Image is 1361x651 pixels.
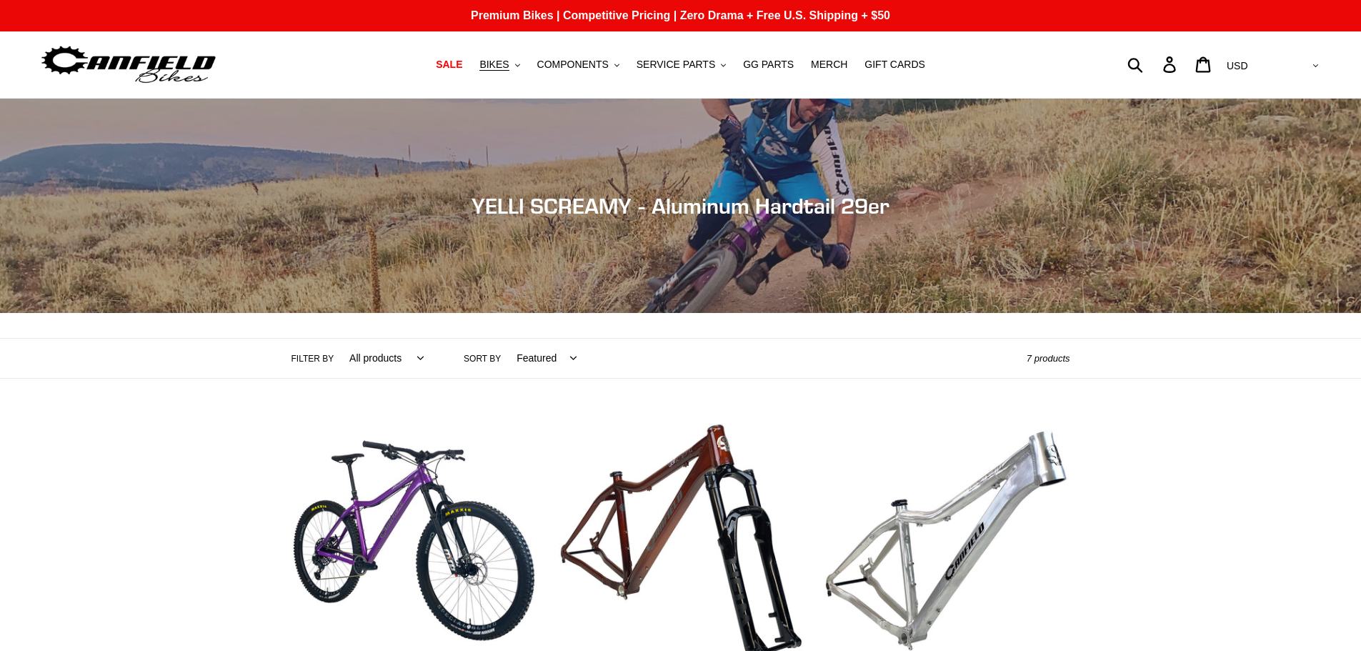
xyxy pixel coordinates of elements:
[743,59,794,71] span: GG PARTS
[637,59,715,71] span: SERVICE PARTS
[804,55,854,74] a: MERCH
[864,59,925,71] span: GIFT CARDS
[537,59,609,71] span: COMPONENTS
[291,352,334,365] label: Filter by
[39,42,218,87] img: Canfield Bikes
[464,352,501,365] label: Sort by
[472,193,889,219] span: YELLI SCREAMY - Aluminum Hardtail 29er
[629,55,733,74] button: SERVICE PARTS
[479,59,509,71] span: BIKES
[811,59,847,71] span: MERCH
[530,55,627,74] button: COMPONENTS
[736,55,801,74] a: GG PARTS
[436,59,462,71] span: SALE
[1135,49,1172,80] input: Search
[429,55,469,74] a: SALE
[472,55,527,74] button: BIKES
[1027,353,1070,364] span: 7 products
[857,55,932,74] a: GIFT CARDS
